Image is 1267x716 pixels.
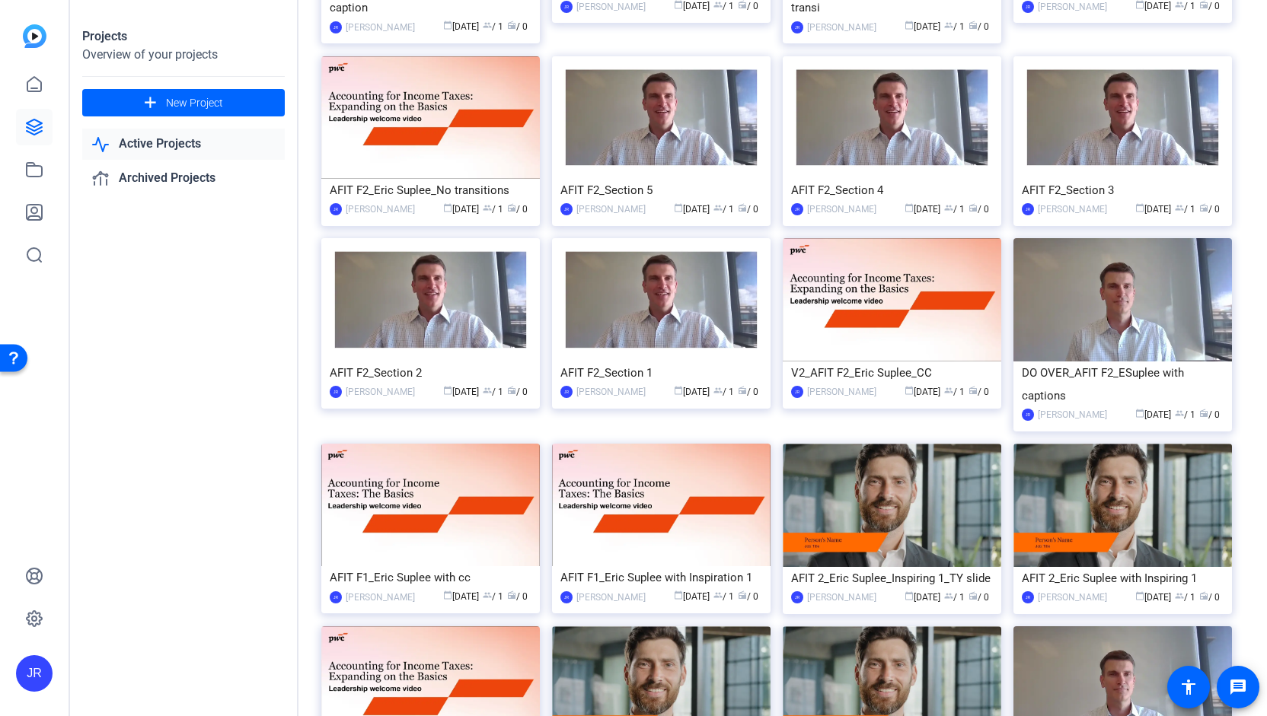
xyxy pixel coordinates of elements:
span: calendar_today [905,386,914,395]
div: [PERSON_NAME] [1038,202,1107,217]
span: group [713,386,723,395]
span: calendar_today [905,591,914,600]
span: group [713,590,723,600]
span: [DATE] [443,387,479,397]
div: JR [330,591,342,603]
span: / 1 [713,591,734,602]
span: / 1 [944,204,965,215]
div: [PERSON_NAME] [1038,407,1107,422]
span: calendar_today [674,590,683,600]
span: [DATE] [905,592,940,603]
span: radio [1199,203,1208,212]
span: group [1175,591,1184,600]
div: DO OVER_AFIT F2_ESuplee with captions [1022,361,1224,407]
div: [PERSON_NAME] [346,202,415,217]
span: [DATE] [674,204,710,215]
span: / 0 [969,387,989,397]
span: calendar_today [443,21,452,30]
div: AFIT 2_Eric Suplee_Inspiring 1_TY slide [791,567,993,590]
span: / 0 [507,387,528,397]
span: / 0 [969,592,989,603]
span: radio [507,203,516,212]
span: radio [738,203,747,212]
div: AFIT F2_Section 3 [1022,179,1224,202]
div: JR [330,386,342,398]
span: [DATE] [674,1,710,11]
span: / 1 [483,21,503,32]
span: calendar_today [674,203,683,212]
div: [PERSON_NAME] [1038,590,1107,605]
div: [PERSON_NAME] [346,384,415,399]
span: radio [969,386,978,395]
div: Projects [82,27,285,46]
div: [PERSON_NAME] [346,20,415,35]
span: [DATE] [1135,592,1171,603]
div: [PERSON_NAME] [807,202,876,217]
span: group [1175,203,1184,212]
span: / 1 [944,387,965,397]
span: / 0 [738,387,758,397]
span: radio [969,591,978,600]
span: / 0 [507,204,528,215]
span: calendar_today [443,386,452,395]
div: AFIT F2_Eric Suplee_No transitions [330,179,531,202]
span: group [944,21,953,30]
span: calendar_today [674,386,683,395]
span: radio [738,590,747,600]
span: / 1 [944,592,965,603]
span: / 1 [1175,1,1195,11]
div: [PERSON_NAME] [807,590,876,605]
span: [DATE] [674,591,710,602]
div: AFIT F1_Eric Suplee with Inspiration 1 [560,566,762,589]
div: JR [791,591,803,603]
span: group [1175,409,1184,418]
span: / 0 [507,21,528,32]
div: [PERSON_NAME] [807,20,876,35]
div: JR [791,21,803,33]
span: [DATE] [443,591,479,602]
div: JR [560,1,573,13]
div: AFIT F2_Section 2 [330,361,531,384]
span: calendar_today [905,21,914,30]
span: / 1 [483,591,503,602]
div: [PERSON_NAME] [576,590,646,605]
div: JR [16,655,53,692]
div: JR [560,386,573,398]
div: [PERSON_NAME] [576,384,646,399]
div: JR [791,203,803,215]
div: AFIT F1_Eric Suplee with cc [330,566,531,589]
mat-icon: accessibility [1179,678,1198,696]
span: calendar_today [1135,409,1144,418]
div: Overview of your projects [82,46,285,64]
span: group [483,590,492,600]
span: / 0 [738,204,758,215]
div: [PERSON_NAME] [346,590,415,605]
span: / 0 [738,1,758,11]
span: group [944,386,953,395]
div: JR [1022,591,1034,603]
div: JR [330,21,342,33]
span: / 0 [1199,1,1220,11]
button: New Project [82,89,285,116]
span: / 1 [1175,409,1195,420]
span: [DATE] [905,387,940,397]
span: / 1 [713,1,734,11]
span: radio [969,203,978,212]
span: calendar_today [1135,203,1144,212]
mat-icon: add [141,94,160,113]
div: AFIT 2_Eric Suplee with Inspiring 1 [1022,567,1224,590]
span: / 0 [969,204,989,215]
span: calendar_today [443,590,452,600]
div: AFIT F2_Section 4 [791,179,993,202]
span: group [944,591,953,600]
div: AFIT F2_Section 5 [560,179,762,202]
a: Archived Projects [82,163,285,194]
a: Active Projects [82,129,285,160]
div: JR [560,591,573,603]
span: / 1 [944,21,965,32]
span: [DATE] [443,204,479,215]
span: [DATE] [674,387,710,397]
span: radio [1199,409,1208,418]
span: / 0 [1199,592,1220,603]
span: [DATE] [905,204,940,215]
